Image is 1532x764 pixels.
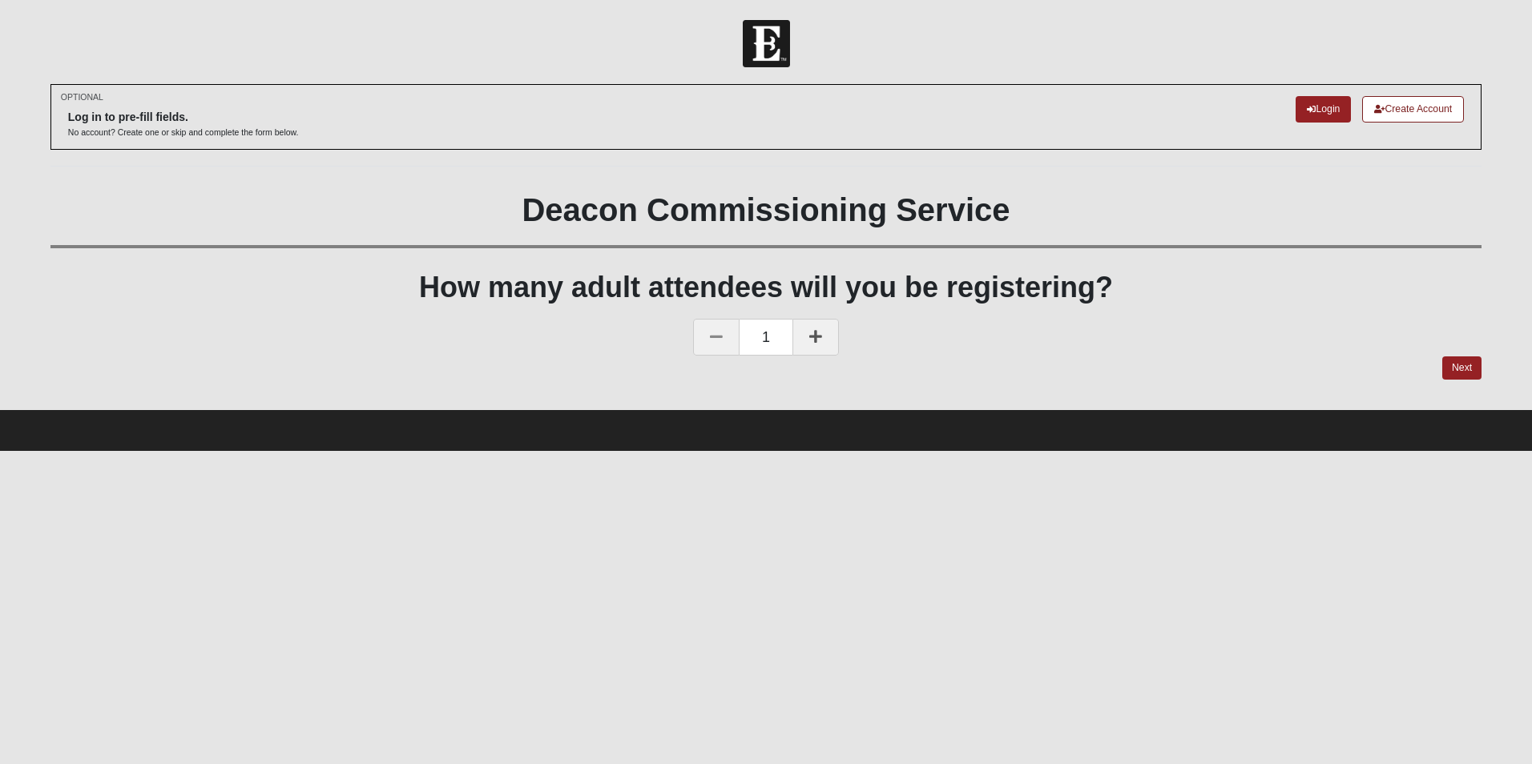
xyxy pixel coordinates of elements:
a: Login [1296,96,1351,123]
img: Church of Eleven22 Logo [743,20,790,67]
small: OPTIONAL [61,91,103,103]
a: Next [1442,356,1482,380]
p: No account? Create one or skip and complete the form below. [68,127,299,139]
h1: How many adult attendees will you be registering? [50,270,1482,304]
h6: Log in to pre-fill fields. [68,111,299,124]
b: Deacon Commissioning Service [522,192,1010,227]
a: Create Account [1362,96,1464,123]
span: 1 [740,319,792,356]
